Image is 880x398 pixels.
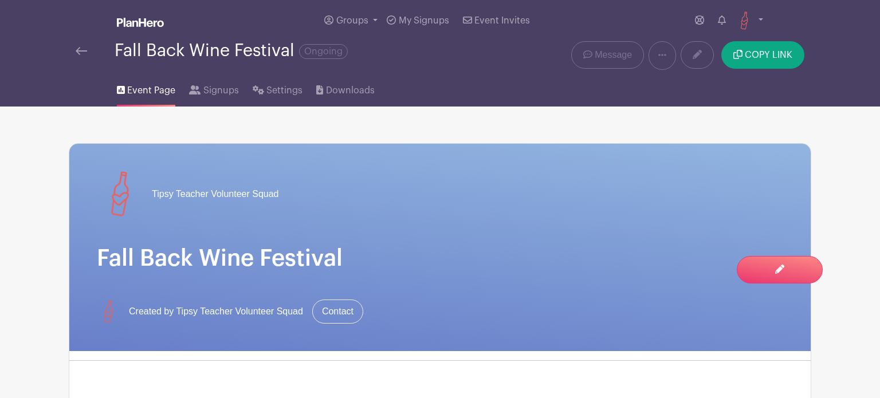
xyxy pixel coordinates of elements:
img: square%20logo.png [735,11,753,30]
span: Event Page [127,84,175,97]
a: Signups [189,70,238,107]
img: logo_white-6c42ec7e38ccf1d336a20a19083b03d10ae64f83f12c07503d8b9e83406b4c7d.svg [117,18,164,27]
div: Fall Back Wine Festival [115,41,348,60]
span: Settings [266,84,302,97]
span: Message [595,48,632,62]
span: Event Invites [474,16,530,25]
a: Contact [312,300,363,324]
a: Message [571,41,644,69]
a: Event Page [117,70,175,107]
span: Downloads [326,84,375,97]
span: Signups [203,84,239,97]
span: My Signups [399,16,449,25]
span: Created by Tipsy Teacher Volunteer Squad [129,305,303,318]
h1: Fall Back Wine Festival [97,245,783,272]
span: Ongoing [299,44,348,59]
span: COPY LINK [745,50,792,60]
button: COPY LINK [721,41,804,69]
a: Settings [253,70,302,107]
img: square%20logo.png [97,300,120,323]
span: Tipsy Teacher Volunteer Squad [152,187,278,201]
span: Groups [336,16,368,25]
img: back-arrow-29a5d9b10d5bd6ae65dc969a981735edf675c4d7a1fe02e03b50dbd4ba3cdb55.svg [76,47,87,55]
a: Downloads [316,70,374,107]
img: square%20logo.png [97,171,143,217]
